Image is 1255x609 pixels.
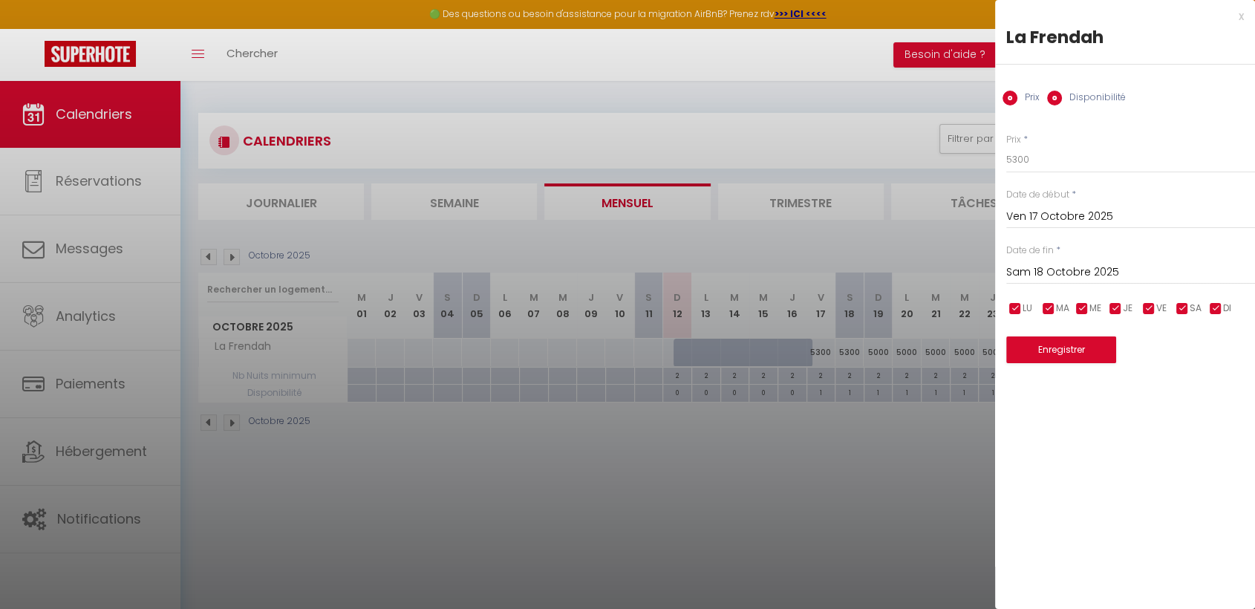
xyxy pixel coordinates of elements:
div: x [995,7,1244,25]
span: MA [1056,302,1069,316]
span: DI [1223,302,1231,316]
label: Prix [1006,133,1021,147]
label: Date de début [1006,188,1069,202]
button: Enregistrer [1006,336,1116,363]
span: SA [1190,302,1202,316]
span: ME [1089,302,1101,316]
span: VE [1156,302,1167,316]
span: LU [1023,302,1032,316]
label: Date de fin [1006,244,1054,258]
span: JE [1123,302,1132,316]
div: La Frendah [1006,25,1244,49]
label: Prix [1017,91,1040,107]
label: Disponibilité [1062,91,1126,107]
